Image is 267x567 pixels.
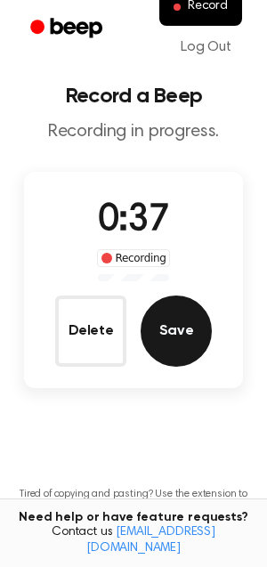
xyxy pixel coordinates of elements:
[97,249,171,267] div: Recording
[55,296,126,367] button: Delete Audio Record
[14,488,253,514] p: Tired of copying and pasting? Use the extension to automatically insert your recordings.
[18,12,118,46] a: Beep
[163,26,249,69] a: Log Out
[86,526,215,555] a: [EMAIL_ADDRESS][DOMAIN_NAME]
[14,85,253,107] h1: Record a Beep
[14,121,253,143] p: Recording in progress.
[98,202,169,239] span: 0:37
[141,296,212,367] button: Save Audio Record
[11,525,256,556] span: Contact us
